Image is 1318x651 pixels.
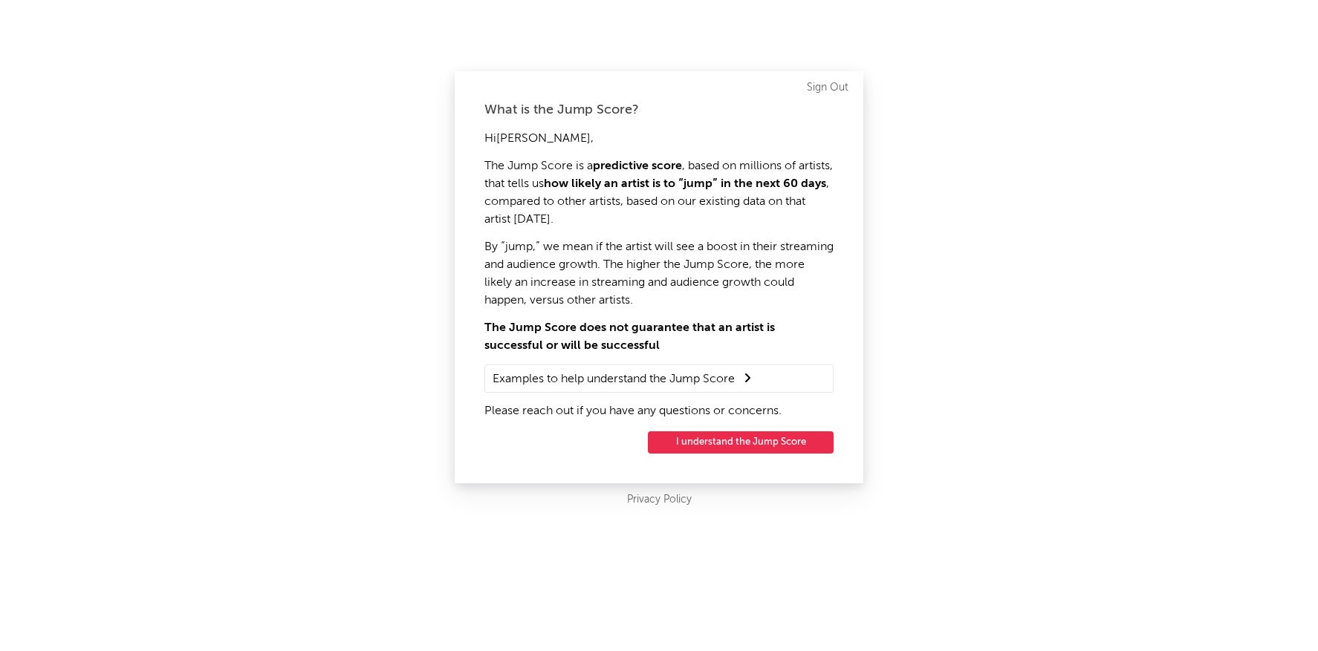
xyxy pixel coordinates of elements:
[593,160,682,172] strong: predictive score
[484,101,834,119] div: What is the Jump Score?
[648,431,834,454] button: I understand the Jump Score
[484,130,834,148] p: Hi [PERSON_NAME] ,
[484,322,775,352] strong: The Jump Score does not guarantee that an artist is successful or will be successful
[544,178,826,190] strong: how likely an artist is to “jump” in the next 60 days
[807,79,848,96] a: Sign Out
[484,157,834,229] p: The Jump Score is a , based on millions of artists, that tells us , compared to other artists, ba...
[627,491,692,509] a: Privacy Policy
[484,238,834,310] p: By “jump,” we mean if the artist will see a boost in their streaming and audience growth. The hig...
[484,402,834,420] p: Please reach out if you have any questions or concerns.
[493,369,825,388] summary: Examples to help understand the Jump Score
